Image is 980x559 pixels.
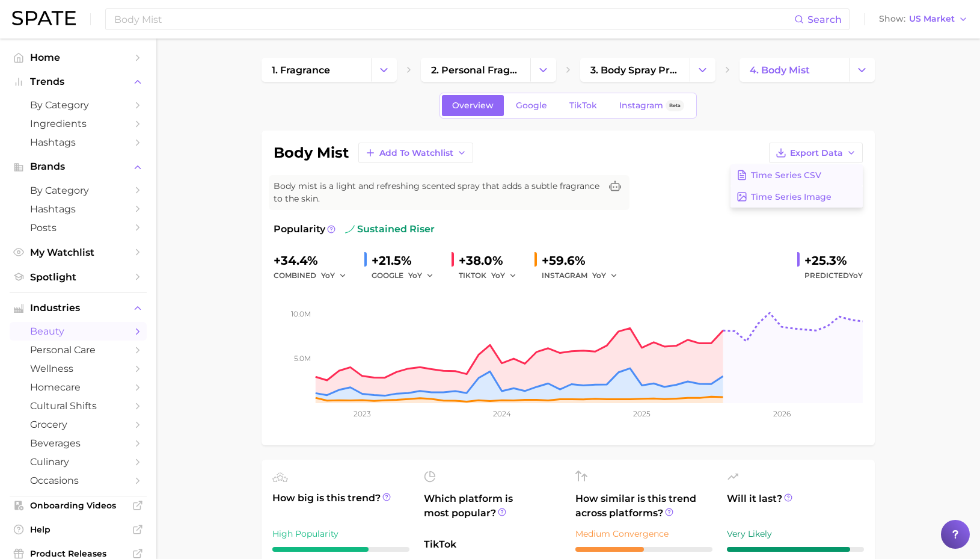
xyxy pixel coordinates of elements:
div: INSTAGRAM [542,268,626,283]
span: YoY [491,270,505,280]
button: ShowUS Market [876,11,971,27]
a: InstagramBeta [609,95,694,116]
span: Predicted [804,268,863,283]
button: YoY [491,268,517,283]
div: Medium Convergence [575,527,712,541]
button: Change Category [849,58,875,82]
div: High Popularity [272,527,409,541]
span: Trends [30,76,126,87]
div: Export Data [730,164,863,208]
span: YoY [592,270,606,280]
span: 2. personal fragrance [431,64,520,76]
div: combined [274,268,355,283]
div: +21.5% [372,251,442,270]
button: Brands [10,158,147,176]
span: Which platform is most popular? [424,492,561,531]
span: occasions [30,475,126,486]
span: Time Series CSV [751,170,821,181]
span: personal care [30,344,126,356]
span: My Watchlist [30,247,126,258]
div: Very Likely [727,527,864,541]
button: YoY [321,268,347,283]
span: TikTok [424,537,561,552]
span: Google [516,100,547,111]
span: 4. body mist [750,64,810,76]
a: beauty [10,322,147,341]
a: grocery [10,415,147,434]
span: YoY [321,270,335,280]
span: US Market [909,16,955,22]
button: Trends [10,73,147,91]
a: homecare [10,378,147,397]
div: GOOGLE [372,268,442,283]
button: Change Category [530,58,556,82]
span: Hashtags [30,203,126,215]
a: 1. fragrance [262,58,371,82]
a: beverages [10,434,147,452]
button: Industries [10,299,147,317]
tspan: 2025 [633,409,651,418]
span: How big is this trend? [272,491,409,520]
a: Overview [442,95,504,116]
span: Search [807,14,842,25]
a: Hashtags [10,133,147,152]
span: Onboarding Videos [30,500,126,511]
button: Export Data [769,143,863,163]
a: culinary [10,452,147,471]
img: SPATE [12,11,76,25]
span: Body mist is a light and refreshing scented spray that adds a subtle fragrance to the skin. [274,180,601,205]
span: beauty [30,326,126,337]
span: 1. fragrance [272,64,330,76]
span: YoY [408,270,422,280]
div: +59.6% [542,251,626,270]
span: cultural shifts [30,400,126,412]
span: by Category [30,99,126,111]
a: occasions [10,471,147,490]
span: Posts [30,222,126,233]
h1: body mist [274,146,349,160]
a: Spotlight [10,268,147,286]
span: Product Releases [30,548,126,559]
a: personal care [10,341,147,359]
tspan: 2026 [773,409,791,418]
a: Hashtags [10,200,147,218]
div: 7 / 10 [272,547,409,552]
tspan: 2024 [493,409,511,418]
span: TikTok [569,100,597,111]
span: by Category [30,185,126,196]
span: Overview [452,100,494,111]
a: 3. body spray products [580,58,690,82]
span: Home [30,52,126,63]
span: Ingredients [30,118,126,129]
span: Add to Watchlist [379,148,453,158]
div: 9 / 10 [727,547,864,552]
span: Popularity [274,222,325,236]
button: YoY [592,268,618,283]
span: Beta [669,100,681,111]
div: +34.4% [274,251,355,270]
div: 5 / 10 [575,547,712,552]
div: +25.3% [804,251,863,270]
span: sustained riser [345,222,435,236]
a: cultural shifts [10,397,147,415]
div: +38.0% [459,251,525,270]
span: Show [879,16,905,22]
button: Add to Watchlist [358,143,473,163]
div: TIKTOK [459,268,525,283]
button: YoY [408,268,434,283]
span: homecare [30,381,126,393]
a: TikTok [559,95,607,116]
img: sustained riser [345,224,355,234]
span: Hashtags [30,137,126,148]
span: YoY [849,271,863,280]
a: by Category [10,96,147,114]
span: wellness [30,363,126,374]
span: Time Series Image [751,192,831,202]
a: Home [10,48,147,67]
a: My Watchlist [10,243,147,262]
span: grocery [30,419,126,430]
span: Industries [30,303,126,313]
a: 2. personal fragrance [421,58,530,82]
span: Instagram [619,100,663,111]
a: by Category [10,181,147,200]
